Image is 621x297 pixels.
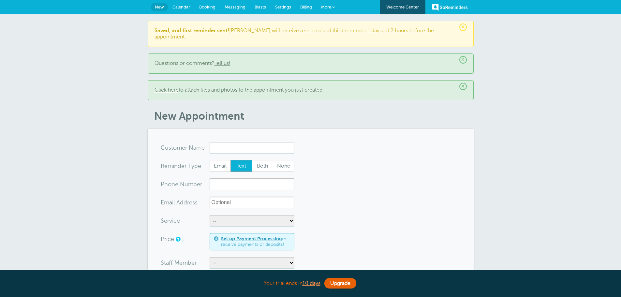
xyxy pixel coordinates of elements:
[221,236,290,247] span: to receive payments or deposits!
[151,3,168,11] a: New
[172,200,187,205] span: il Add
[161,163,201,169] label: Reminder Type
[171,145,193,151] span: tomer N
[176,237,180,241] a: An optional price for the appointment. If you set a price, you can include a payment link in your...
[255,5,266,9] span: Blasts
[230,160,252,172] label: Text
[273,160,294,172] label: None
[459,83,467,90] span: ×
[221,236,282,241] a: Set up Payment Processing
[172,5,190,9] span: Calendar
[324,278,356,289] a: Upgrade
[161,200,172,205] span: Ema
[210,160,231,172] label: Email
[199,5,215,9] span: Booking
[161,197,210,208] div: ress
[148,276,474,290] div: Your trial ends in .
[155,28,229,34] b: Saved, and first reminder sent!
[595,271,614,290] iframe: Resource center
[161,178,210,190] div: mber
[155,60,467,67] p: Questions or comments?
[171,181,188,187] span: ne Nu
[459,23,467,31] span: ×
[161,181,171,187] span: Pho
[161,260,197,266] label: Staff Member
[321,5,331,9] span: More
[225,5,245,9] span: Messaging
[161,145,171,151] span: Cus
[214,60,230,66] a: Tell us!
[154,110,474,122] h1: New Appointment
[303,280,320,286] a: 10 days
[252,160,273,172] label: Both
[155,87,467,93] p: to attach files and photos to the appointment you just created.
[161,218,180,224] label: Service
[161,142,210,154] div: ame
[210,197,294,208] input: Optional
[155,5,164,9] span: New
[155,87,179,93] a: Click here
[300,5,312,9] span: Billing
[275,5,291,9] span: Settings
[459,56,467,64] span: ×
[155,28,467,40] p: [PERSON_NAME] will receive a second and third reminder 1 day and 2 hours before the appointment.
[161,236,174,242] label: Price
